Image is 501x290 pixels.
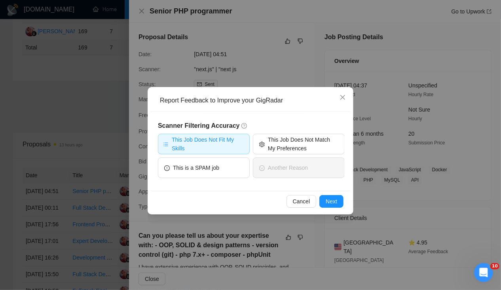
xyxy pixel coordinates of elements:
[340,94,346,100] span: close
[173,163,219,172] span: This is a SPAM job
[160,96,347,105] div: Report Feedback to Improve your GigRadar
[158,134,250,154] button: barsThis Job Does Not Fit My Skills
[268,135,338,153] span: This Job Does Not Match My Preferences
[253,157,345,178] button: frownAnother Reason
[164,165,170,171] span: exclamation-circle
[241,123,248,129] span: question-circle
[474,263,493,282] iframe: Intercom live chat
[293,197,310,206] span: Cancel
[253,134,345,154] button: settingThis Job Does Not Match My Preferences
[287,195,317,208] button: Cancel
[158,157,250,178] button: exclamation-circleThis is a SPAM job
[172,135,245,153] span: This Job Does Not Fit My Skills
[163,141,169,147] span: bars
[259,141,265,147] span: setting
[158,121,345,131] h5: Scanner Filtering Accuracy
[326,197,337,206] span: Next
[490,263,499,269] span: 10
[332,87,353,108] button: Close
[319,195,343,208] button: Next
